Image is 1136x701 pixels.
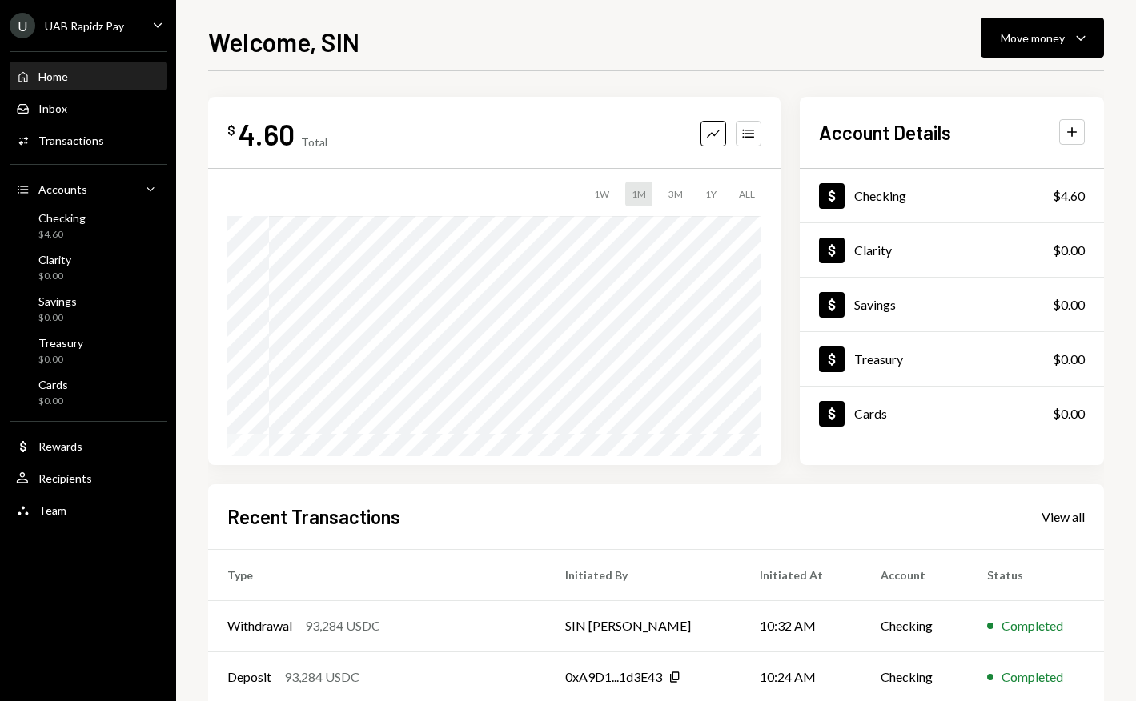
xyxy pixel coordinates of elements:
div: Completed [1002,616,1063,635]
div: Treasury [854,351,903,367]
div: 1Y [699,182,723,206]
div: Cards [854,406,887,421]
a: Savings$0.00 [10,290,167,328]
div: Clarity [38,253,71,266]
div: Clarity [854,242,892,258]
div: $0.00 [1053,241,1085,260]
div: Treasury [38,336,83,350]
div: $0.00 [1053,404,1085,423]
div: Accounts [38,182,87,196]
div: U [10,13,35,38]
th: Initiated At [741,549,861,600]
div: 1M [625,182,652,206]
h1: Welcome, SIN [208,26,359,58]
a: Inbox [10,94,167,122]
a: Savings$0.00 [800,278,1104,331]
div: UAB Rapidz Pay [45,19,124,33]
td: 10:32 AM [741,600,861,651]
div: $0.00 [1053,295,1085,314]
div: Total [301,135,327,149]
div: 3M [662,182,689,206]
div: $0.00 [38,395,68,408]
div: Savings [38,294,77,308]
div: Cards [38,378,68,391]
td: SIN [PERSON_NAME] [546,600,741,651]
div: $0.00 [38,270,71,283]
div: 93,284 USDC [284,667,359,687]
div: $0.00 [38,353,83,367]
div: Withdrawal [227,616,292,635]
div: $0.00 [1053,350,1085,369]
th: Account [861,549,969,600]
a: Clarity$0.00 [10,248,167,286]
a: Cards$0.00 [800,387,1104,440]
a: Team [10,495,167,524]
div: Home [38,70,68,83]
a: Home [10,62,167,90]
a: Cards$0.00 [10,373,167,411]
a: Rewards [10,431,167,460]
td: Checking [861,600,969,651]
div: Transactions [38,134,104,147]
div: ALL [733,182,761,206]
div: View all [1042,509,1085,525]
div: Checking [854,188,906,203]
th: Status [968,549,1104,600]
a: Treasury$0.00 [10,331,167,370]
a: Recipients [10,463,167,492]
a: View all [1042,507,1085,525]
button: Move money [981,18,1104,58]
a: Transactions [10,126,167,154]
div: $0.00 [38,311,77,325]
div: $4.60 [38,228,86,242]
div: 4.60 [239,116,295,152]
a: Clarity$0.00 [800,223,1104,277]
div: Move money [1001,30,1065,46]
div: Inbox [38,102,67,115]
h2: Recent Transactions [227,503,400,530]
a: Checking$4.60 [800,169,1104,222]
div: $ [227,122,235,138]
a: Accounts [10,174,167,203]
a: Treasury$0.00 [800,332,1104,386]
div: Team [38,503,66,517]
div: Savings [854,297,896,312]
div: Checking [38,211,86,225]
th: Type [208,549,546,600]
div: Deposit [227,667,271,687]
div: 1W [588,182,616,206]
div: Recipients [38,471,92,485]
div: Completed [1002,667,1063,687]
div: 0xA9D1...1d3E43 [565,667,662,687]
div: $4.60 [1053,186,1085,206]
h2: Account Details [819,119,951,146]
th: Initiated By [546,549,741,600]
a: Checking$4.60 [10,206,167,245]
div: 93,284 USDC [305,616,380,635]
div: Rewards [38,439,82,453]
